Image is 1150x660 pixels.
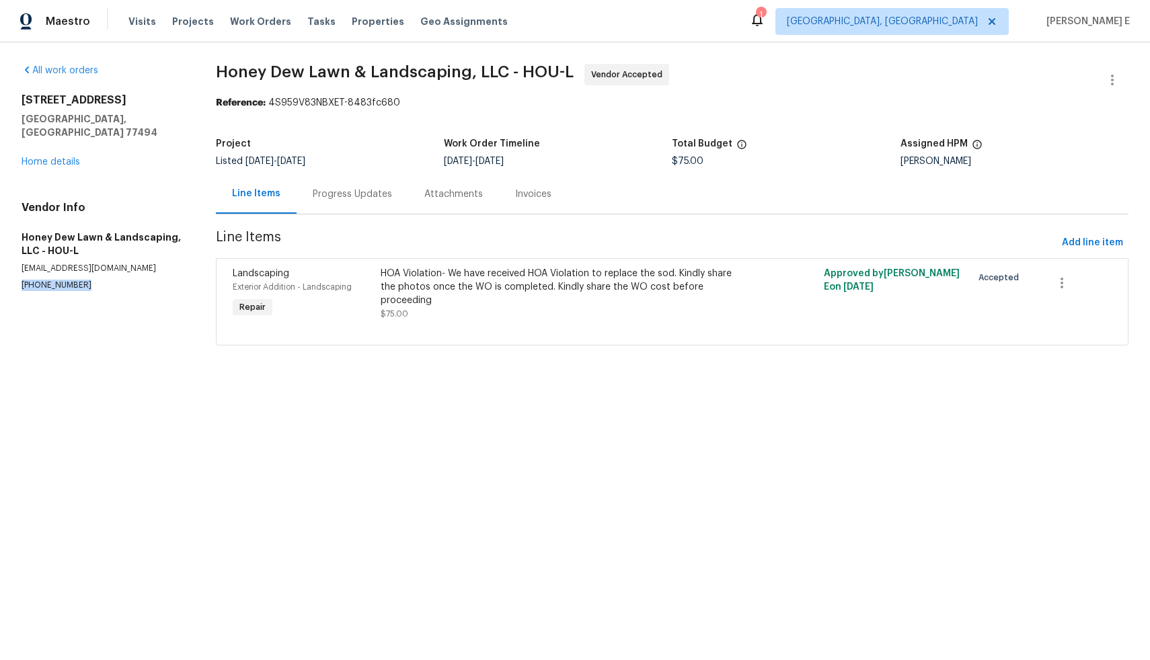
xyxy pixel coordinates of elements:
[1057,231,1128,255] button: Add line item
[22,263,184,274] p: [EMAIL_ADDRESS][DOMAIN_NAME]
[216,96,1128,110] div: 4S959V83NBXET-8483fc680
[515,188,551,201] div: Invoices
[277,157,305,166] span: [DATE]
[22,201,184,214] h4: Vendor Info
[475,157,504,166] span: [DATE]
[233,269,289,278] span: Landscaping
[756,8,765,22] div: 1
[900,157,1128,166] div: [PERSON_NAME]
[232,187,280,200] div: Line Items
[22,157,80,167] a: Home details
[46,15,90,28] span: Maestro
[216,64,574,80] span: Honey Dew Lawn & Landscaping, LLC - HOU-L
[234,300,271,314] span: Repair
[424,188,483,201] div: Attachments
[22,93,184,107] h2: [STREET_ADDRESS]
[591,68,668,81] span: Vendor Accepted
[843,282,874,292] span: [DATE]
[1062,235,1123,251] span: Add line item
[444,157,472,166] span: [DATE]
[787,15,978,28] span: [GEOGRAPHIC_DATA], [GEOGRAPHIC_DATA]
[900,139,968,149] h5: Assigned HPM
[672,139,732,149] h5: Total Budget
[22,231,184,257] h5: Honey Dew Lawn & Landscaping, LLC - HOU-L
[233,283,352,291] span: Exterior Addition - Landscaping
[979,271,1024,284] span: Accepted
[824,269,960,292] span: Approved by [PERSON_NAME] E on
[444,157,504,166] span: -
[22,112,184,139] h5: [GEOGRAPHIC_DATA], [GEOGRAPHIC_DATA] 77494
[216,139,251,149] h5: Project
[230,15,291,28] span: Work Orders
[128,15,156,28] span: Visits
[216,157,305,166] span: Listed
[381,267,742,307] div: HOA Violation- We have received HOA Violation to replace the sod. Kindly share the photos once th...
[313,188,392,201] div: Progress Updates
[307,17,336,26] span: Tasks
[1041,15,1130,28] span: [PERSON_NAME] E
[216,98,266,108] b: Reference:
[172,15,214,28] span: Projects
[381,310,408,318] span: $75.00
[22,66,98,75] a: All work orders
[444,139,540,149] h5: Work Order Timeline
[420,15,508,28] span: Geo Assignments
[352,15,404,28] span: Properties
[245,157,305,166] span: -
[245,157,274,166] span: [DATE]
[22,280,184,291] p: [PHONE_NUMBER]
[736,139,747,157] span: The total cost of line items that have been proposed by Opendoor. This sum includes line items th...
[216,231,1057,255] span: Line Items
[672,157,703,166] span: $75.00
[972,139,983,157] span: The hpm assigned to this work order.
